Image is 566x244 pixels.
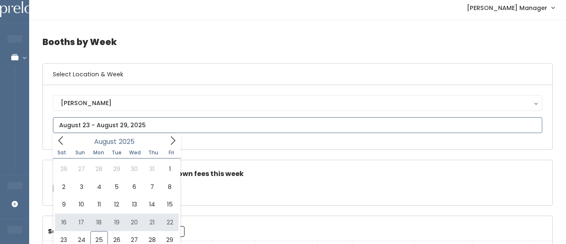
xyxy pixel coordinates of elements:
input: Year [117,136,142,147]
span: July 30, 2025 [126,160,143,178]
span: August 11, 2025 [90,196,108,213]
input: August 23 - August 29, 2025 [53,117,542,133]
span: August 8, 2025 [161,178,178,196]
span: Wed [126,150,144,155]
span: August 17, 2025 [72,214,90,231]
span: August 7, 2025 [143,178,161,196]
span: August 20, 2025 [126,214,143,231]
h4: Booths by Week [42,30,553,53]
span: August 12, 2025 [108,196,125,213]
span: August 9, 2025 [55,196,72,213]
span: July 26, 2025 [55,160,72,178]
span: July 31, 2025 [143,160,161,178]
span: August 21, 2025 [143,214,161,231]
span: Sun [71,150,90,155]
span: August 2, 2025 [55,178,72,196]
span: August 18, 2025 [90,214,108,231]
span: August 22, 2025 [161,214,178,231]
span: July 27, 2025 [72,160,90,178]
span: August 13, 2025 [126,196,143,213]
span: Mon [90,150,108,155]
label: Search: [48,226,185,237]
span: Tue [107,150,126,155]
span: July 28, 2025 [90,160,108,178]
span: August 5, 2025 [108,178,125,196]
span: August 3, 2025 [72,178,90,196]
span: Sat [53,150,71,155]
h6: Select Location & Week [43,64,552,85]
div: [PERSON_NAME] [61,98,534,108]
span: August 16, 2025 [55,214,72,231]
span: August [94,138,117,145]
span: August 6, 2025 [126,178,143,196]
button: [PERSON_NAME] [53,95,542,111]
h5: Check this box if there are no takedown fees this week [53,170,542,178]
span: Thu [144,150,162,155]
span: Fri [162,150,181,155]
span: July 29, 2025 [108,160,125,178]
span: [PERSON_NAME] Manager [467,3,547,13]
span: August 10, 2025 [72,196,90,213]
span: August 1, 2025 [161,160,178,178]
span: August 14, 2025 [143,196,161,213]
span: August 4, 2025 [90,178,108,196]
span: August 19, 2025 [108,214,125,231]
span: August 15, 2025 [161,196,178,213]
